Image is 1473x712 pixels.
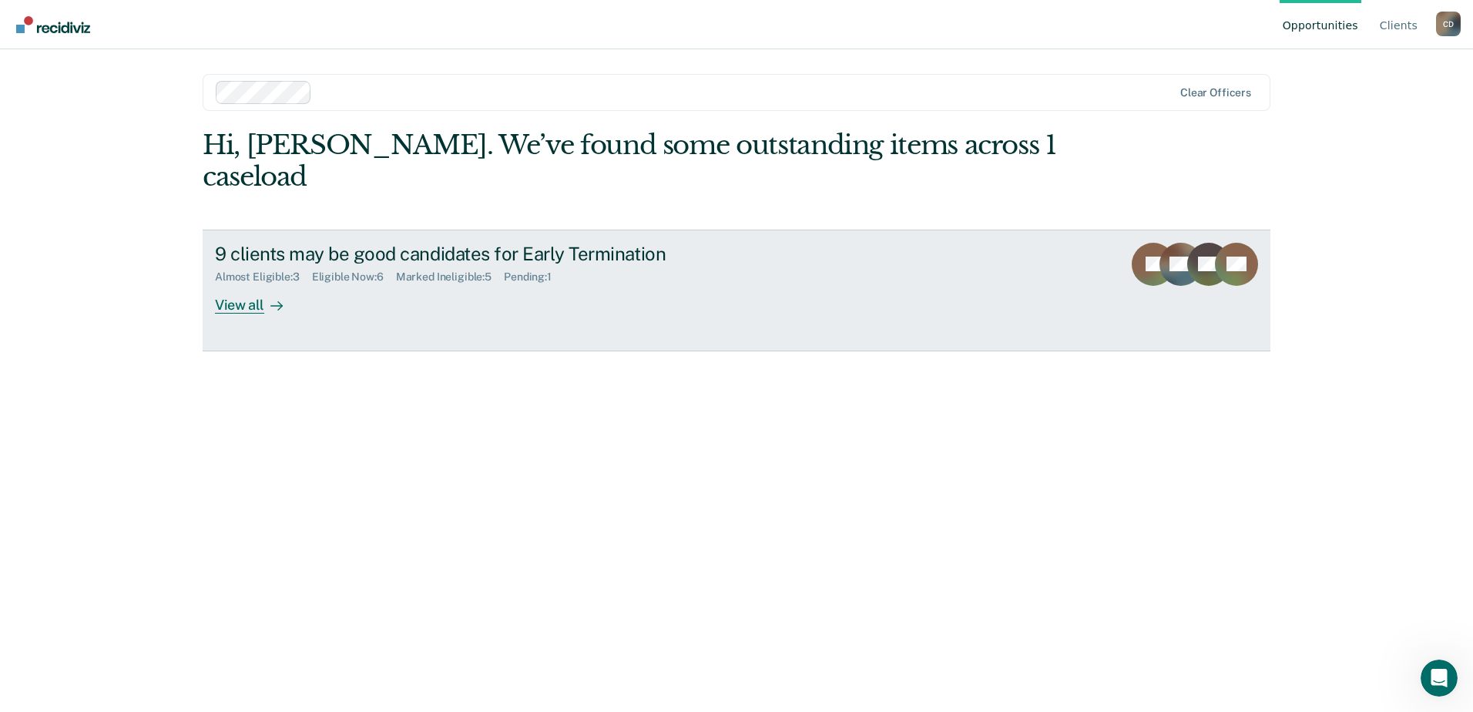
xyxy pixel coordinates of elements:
[203,129,1057,193] div: Hi, [PERSON_NAME]. We’ve found some outstanding items across 1 caseload
[203,230,1270,351] a: 9 clients may be good candidates for Early TerminationAlmost Eligible:3Eligible Now:6Marked Ineli...
[215,270,312,284] div: Almost Eligible : 3
[312,270,396,284] div: Eligible Now : 6
[1180,86,1251,99] div: Clear officers
[215,284,301,314] div: View all
[504,270,564,284] div: Pending : 1
[1421,660,1458,697] iframe: Intercom live chat
[396,270,504,284] div: Marked Ineligible : 5
[1436,12,1461,36] div: C D
[1436,12,1461,36] button: Profile dropdown button
[16,16,90,33] img: Recidiviz
[215,243,756,265] div: 9 clients may be good candidates for Early Termination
